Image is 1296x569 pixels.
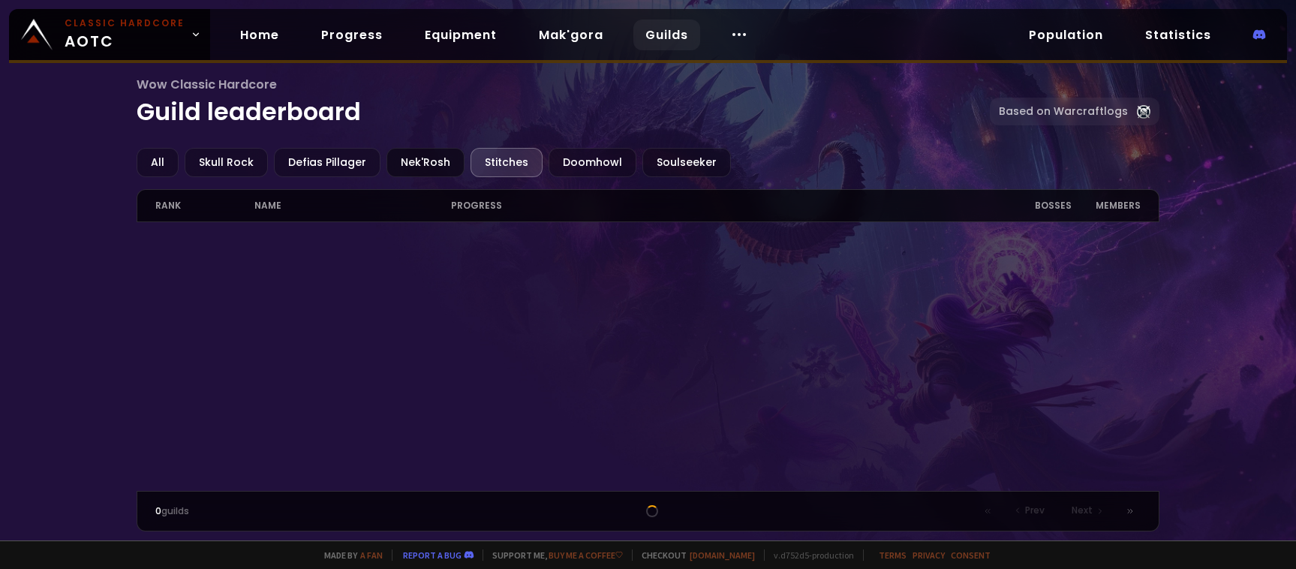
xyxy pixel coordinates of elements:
[633,20,700,50] a: Guilds
[451,190,993,221] div: progress
[254,190,451,221] div: name
[690,549,755,561] a: [DOMAIN_NAME]
[993,190,1072,221] div: Bosses
[155,504,401,518] div: guilds
[65,17,185,53] span: AOTC
[9,9,210,60] a: Classic HardcoreAOTC
[549,148,636,177] div: Doomhowl
[549,549,623,561] a: Buy me a coffee
[764,549,854,561] span: v. d752d5 - production
[951,549,991,561] a: Consent
[1072,190,1141,221] div: members
[642,148,731,177] div: Soulseeker
[483,549,623,561] span: Support me,
[632,549,755,561] span: Checkout
[990,98,1159,125] a: Based on Warcraftlogs
[413,20,509,50] a: Equipment
[1017,20,1115,50] a: Population
[527,20,615,50] a: Mak'gora
[155,504,161,517] span: 0
[228,20,291,50] a: Home
[471,148,543,177] div: Stitches
[386,148,465,177] div: Nek'Rosh
[315,549,383,561] span: Made by
[360,549,383,561] a: a fan
[1137,105,1150,119] img: Warcraftlog
[185,148,268,177] div: Skull Rock
[137,148,179,177] div: All
[274,148,380,177] div: Defias Pillager
[1133,20,1223,50] a: Statistics
[1072,504,1093,517] span: Next
[913,549,945,561] a: Privacy
[155,190,254,221] div: rank
[65,17,185,30] small: Classic Hardcore
[403,549,462,561] a: Report a bug
[879,549,907,561] a: Terms
[137,75,989,130] h1: Guild leaderboard
[309,20,395,50] a: Progress
[137,75,989,94] span: Wow Classic Hardcore
[1025,504,1045,517] span: Prev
